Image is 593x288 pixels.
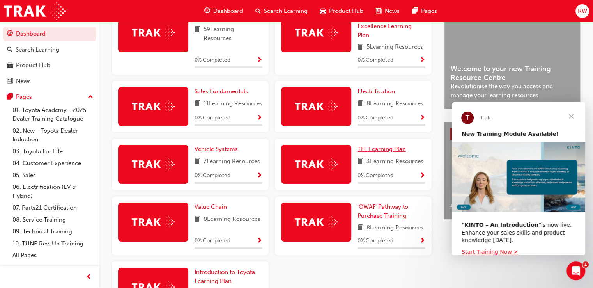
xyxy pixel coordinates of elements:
[9,125,96,146] a: 02. New - Toyota Dealer Induction
[9,146,96,158] a: 03. Toyota For Life
[132,158,175,170] img: Trak
[195,268,255,284] span: Introduction to Toyota Learning Plan
[16,45,59,54] div: Search Learning
[420,57,425,64] span: Show Progress
[420,171,425,181] button: Show Progress
[7,78,13,85] span: news-icon
[9,104,96,125] a: 01. Toyota Academy - 2025 Dealer Training Catalogue
[204,157,260,167] span: 7 Learning Resources
[370,3,406,19] a: news-iconNews
[195,114,230,123] span: 0 % Completed
[358,146,406,153] span: TFL Learning Plan
[3,43,96,57] a: Search Learning
[9,157,96,169] a: 04. Customer Experience
[358,13,425,40] a: 2025 Used Vehicle Excellence Learning Plan
[444,122,543,219] a: 4x4 and Towing
[3,90,96,104] button: Pages
[255,6,261,16] span: search-icon
[4,2,66,20] img: Trak
[9,181,96,202] a: 06. Electrification (EV & Hybrid)
[9,226,96,238] a: 09. Technical Training
[16,61,50,70] div: Product Hub
[421,7,437,16] span: Pages
[366,223,423,233] span: 8 Learning Resources
[385,7,400,16] span: News
[198,3,249,19] a: guage-iconDashboard
[195,87,251,96] a: Sales Fundamentals
[376,6,382,16] span: news-icon
[420,238,425,245] span: Show Progress
[132,216,175,228] img: Trak
[3,58,96,73] a: Product Hub
[9,202,96,214] a: 07. Parts21 Certification
[575,4,589,18] button: RW
[16,77,31,86] div: News
[3,74,96,89] a: News
[366,99,423,109] span: 8 Learning Resources
[295,27,338,39] img: Trak
[7,94,13,101] span: pages-icon
[406,3,443,19] a: pages-iconPages
[132,100,175,112] img: Trak
[358,56,393,65] span: 0 % Completed
[420,172,425,180] span: Show Progress
[452,102,585,255] iframe: Intercom live chat message
[295,216,338,228] img: Trak
[412,6,418,16] span: pages-icon
[257,236,262,246] button: Show Progress
[358,203,425,220] a: 'OWAF' Pathway to Purchase Training
[420,236,425,246] button: Show Progress
[420,115,425,122] span: Show Progress
[257,115,262,122] span: Show Progress
[358,171,393,180] span: 0 % Completed
[314,3,370,19] a: car-iconProduct Hub
[257,55,262,65] button: Show Progress
[366,157,423,167] span: 3 Learning Resources
[366,43,423,52] span: 5 Learning Resources
[195,145,241,154] a: Vehicle Systems
[358,203,408,219] span: 'OWAF' Pathway to Purchase Training
[450,201,537,210] span: 4x4 and Towing
[358,87,398,96] a: Electrification
[249,3,314,19] a: search-iconSearch Learning
[9,238,96,250] a: 10. TUNE Rev-Up Training
[257,113,262,123] button: Show Progress
[257,57,262,64] span: Show Progress
[195,236,230,245] span: 0 % Completed
[577,7,587,16] span: RW
[420,113,425,123] button: Show Progress
[195,99,200,109] span: book-icon
[204,6,210,16] span: guage-icon
[358,157,363,167] span: book-icon
[204,215,260,224] span: 8 Learning Resources
[358,223,363,233] span: book-icon
[195,203,227,210] span: Value Chain
[195,171,230,180] span: 0 % Completed
[257,171,262,181] button: Show Progress
[358,236,393,245] span: 0 % Completed
[204,99,262,109] span: 11 Learning Resources
[195,88,248,95] span: Sales Fundamentals
[7,46,12,53] span: search-icon
[195,268,262,285] a: Introduction to Toyota Learning Plan
[204,25,262,43] span: 59 Learning Resources
[195,25,200,43] span: book-icon
[195,215,200,224] span: book-icon
[16,92,32,101] div: Pages
[3,27,96,41] a: Dashboard
[582,261,589,268] span: 1
[451,64,574,82] span: Welcome to your new Training Resource Centre
[358,145,409,154] a: TFL Learning Plan
[358,14,412,39] span: 2025 Used Vehicle Excellence Learning Plan
[358,88,395,95] span: Electrification
[7,30,13,37] span: guage-icon
[566,261,585,280] iframe: Intercom live chat
[257,172,262,180] span: Show Progress
[295,158,338,170] img: Trak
